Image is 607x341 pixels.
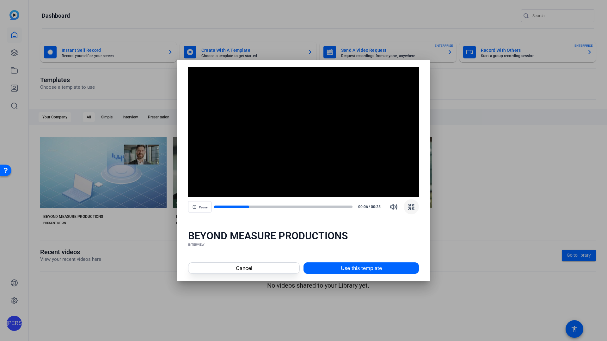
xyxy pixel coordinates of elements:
span: Cancel [236,264,252,272]
span: 00:25 [371,204,384,210]
div: INTERVIEW [188,242,419,247]
div: BEYOND MEASURE PRODUCTIONS [188,230,419,242]
span: Use this template [341,264,382,272]
button: Mute [386,199,401,214]
button: Cancel [188,262,300,274]
button: Pause [188,201,212,212]
div: / [355,204,383,210]
span: 00:06 [355,204,368,210]
div: Video Player [188,67,419,197]
span: Pause [199,206,207,209]
button: Use this template [303,262,419,274]
button: Exit Fullscreen [404,199,419,214]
